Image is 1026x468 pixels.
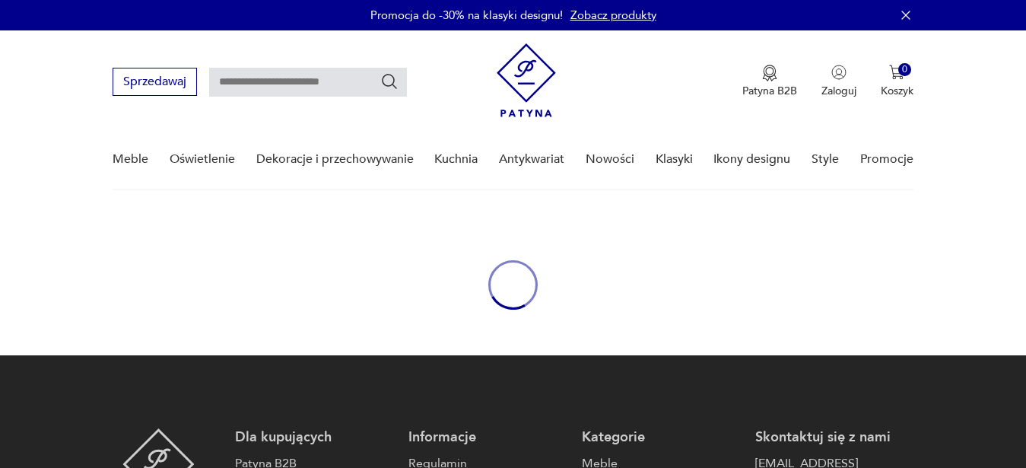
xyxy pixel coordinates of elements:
[821,84,856,98] p: Zaloguj
[499,130,564,189] a: Antykwariat
[812,130,839,189] a: Style
[755,428,913,447] p: Skontaktuj się z nami
[570,8,656,23] a: Zobacz produkty
[742,84,797,98] p: Patyna B2B
[831,65,847,80] img: Ikonka użytkownika
[170,130,235,189] a: Oświetlenie
[113,130,148,189] a: Meble
[256,130,414,189] a: Dekoracje i przechowywanie
[380,72,399,91] button: Szukaj
[762,65,777,81] img: Ikona medalu
[113,68,197,96] button: Sprzedawaj
[821,65,856,98] button: Zaloguj
[113,78,197,88] a: Sprzedawaj
[434,130,478,189] a: Kuchnia
[860,130,913,189] a: Promocje
[582,428,740,447] p: Kategorie
[586,130,634,189] a: Nowości
[408,428,567,447] p: Informacje
[742,65,797,98] a: Ikona medaluPatyna B2B
[881,65,913,98] button: 0Koszyk
[656,130,693,189] a: Klasyki
[370,8,563,23] p: Promocja do -30% na klasyki designu!
[235,428,393,447] p: Dla kupujących
[742,65,797,98] button: Patyna B2B
[889,65,904,80] img: Ikona koszyka
[881,84,913,98] p: Koszyk
[497,43,556,117] img: Patyna - sklep z meblami i dekoracjami vintage
[713,130,790,189] a: Ikony designu
[898,63,911,76] div: 0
